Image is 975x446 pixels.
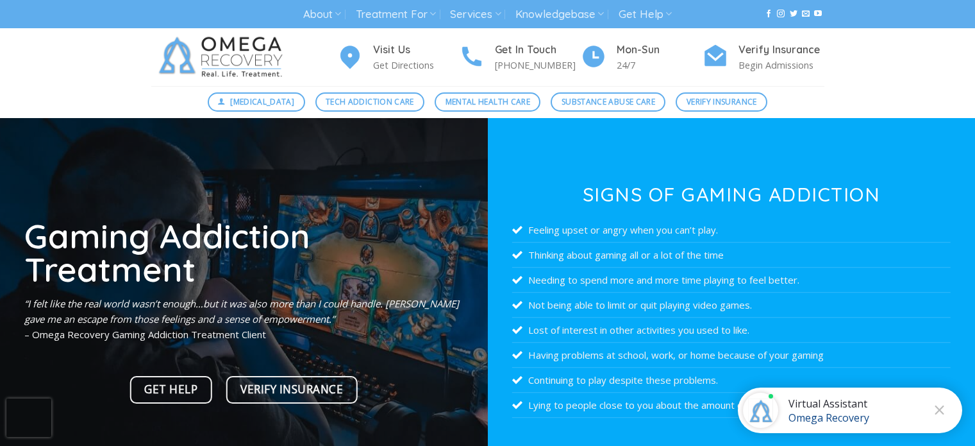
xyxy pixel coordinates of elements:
a: Send us an email [802,10,810,19]
a: [MEDICAL_DATA] [208,92,305,112]
a: Follow on Facebook [765,10,772,19]
li: Thinking about gaming all or a lot of the time [512,243,951,268]
a: Follow on Instagram [777,10,785,19]
a: Tech Addiction Care [315,92,425,112]
h4: Visit Us [373,42,459,58]
p: [PHONE_NUMBER] [495,58,581,73]
a: Verify Insurance [226,376,358,404]
a: About [303,3,341,26]
p: – Omega Recovery Gaming Addiction Treatment Client [24,296,463,342]
a: Verify Insurance Begin Admissions [703,42,824,73]
p: Get Directions [373,58,459,73]
li: Having problems at school, work, or home because of your gaming [512,343,951,368]
a: Get In Touch [PHONE_NUMBER] [459,42,581,73]
a: Follow on YouTube [814,10,822,19]
a: Mental Health Care [435,92,540,112]
p: Begin Admissions [738,58,824,73]
a: Follow on Twitter [790,10,797,19]
span: Tech Addiction Care [326,96,414,108]
a: Visit Us Get Directions [337,42,459,73]
iframe: reCAPTCHA [6,399,51,437]
h4: Verify Insurance [738,42,824,58]
em: “I felt like the real world wasn’t enough…but it was also more than I could handle. [PERSON_NAME]... [24,297,459,325]
a: Verify Insurance [676,92,767,112]
h3: Signs of Gaming Addiction [512,185,951,204]
h1: Gaming Addiction Treatment [24,219,463,286]
img: Omega Recovery [151,28,296,86]
a: Treatment For [356,3,436,26]
a: Substance Abuse Care [551,92,665,112]
h4: Mon-Sun [617,42,703,58]
span: [MEDICAL_DATA] [230,96,294,108]
span: Get Help [144,381,197,399]
span: Mental Health Care [446,96,530,108]
li: Lying to people close to you about the amount of time you spend playing. [512,393,951,418]
li: Lost of interest in other activities you used to like. [512,318,951,343]
p: 24/7 [617,58,703,73]
a: Services [450,3,501,26]
li: Not being able to limit or quit playing video games. [512,293,951,318]
span: Verify Insurance [240,381,343,399]
a: Get Help [619,3,672,26]
a: Knowledgebase [515,3,604,26]
li: Needing to spend more and more time playing to feel better. [512,268,951,293]
a: Get Help [130,376,213,404]
span: Substance Abuse Care [562,96,655,108]
li: Continuing to play despite these problems. [512,368,951,393]
li: Feeling upset or angry when you can’t play. [512,218,951,243]
h4: Get In Touch [495,42,581,58]
span: Verify Insurance [687,96,757,108]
